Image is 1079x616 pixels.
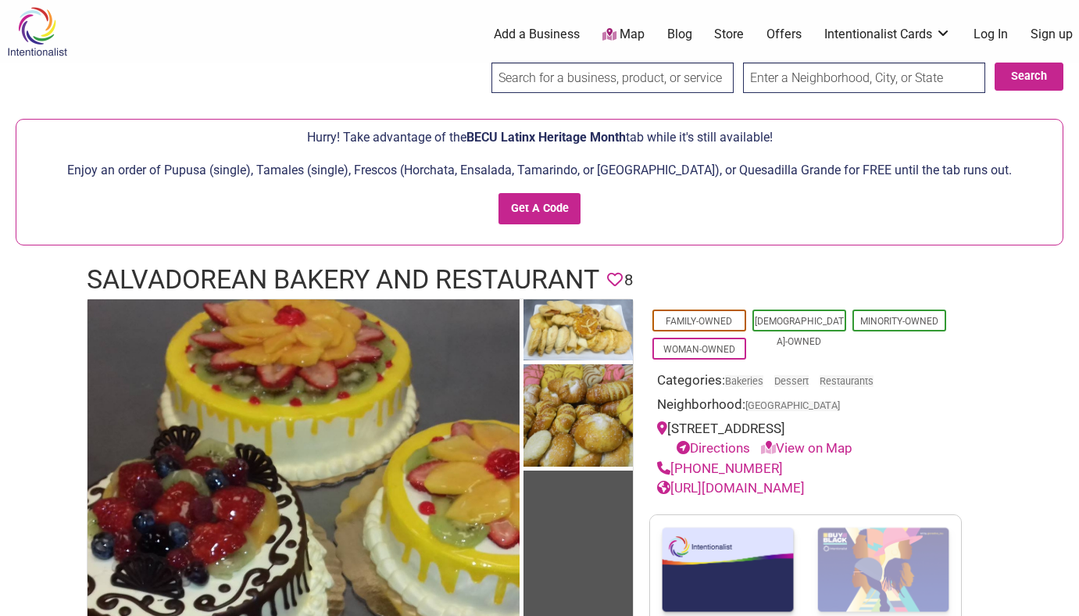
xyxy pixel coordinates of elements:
[657,460,783,476] a: [PHONE_NUMBER]
[466,130,626,145] span: BECU Latinx Heritage Month
[87,261,599,299] h1: Salvadorean Bakery and Restaurant
[657,480,805,496] a: [URL][DOMAIN_NAME]
[725,375,763,387] a: Bakeries
[657,395,954,419] div: Neighborhood:
[755,316,844,347] a: [DEMOGRAPHIC_DATA]-Owned
[860,316,938,327] a: Minority-Owned
[666,316,732,327] a: Family-Owned
[624,268,633,292] span: 8
[491,63,734,93] input: Search for a business, product, or service
[663,344,735,355] a: Woman-Owned
[677,440,750,456] a: Directions
[24,160,1055,181] p: Enjoy an order of Pupusa (single), Tamales (single), Frescos (Horchata, Ensalada, Tamarindo, or [...
[602,26,645,44] a: Map
[824,26,951,43] a: Intentionalist Cards
[24,127,1055,148] p: Hurry! Take advantage of the tab while it's still available!
[714,26,744,43] a: Store
[1031,26,1073,43] a: Sign up
[745,401,840,411] span: [GEOGRAPHIC_DATA]
[766,26,802,43] a: Offers
[657,419,954,459] div: [STREET_ADDRESS]
[761,440,852,456] a: View on Map
[494,26,580,43] a: Add a Business
[974,26,1008,43] a: Log In
[667,26,692,43] a: Blog
[498,193,581,225] input: Get A Code
[743,63,985,93] input: Enter a Neighborhood, City, or State
[774,375,809,387] a: Dessert
[995,63,1063,91] button: Search
[657,371,954,395] div: Categories:
[820,375,874,387] a: Restaurants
